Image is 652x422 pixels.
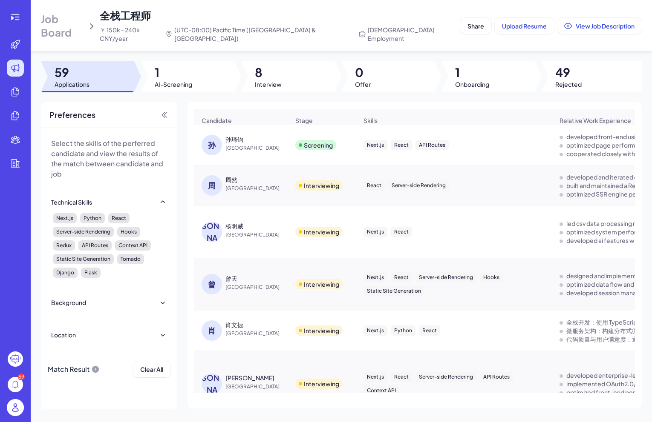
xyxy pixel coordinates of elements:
div: [PERSON_NAME] [202,222,222,242]
div: Next.js [364,140,387,150]
div: 孙 [202,135,222,155]
div: React [391,227,412,237]
div: 69 [18,374,25,380]
div: Background [51,298,86,307]
div: Context API [364,385,399,396]
div: Interviewing [304,379,339,388]
div: Server-side Rendering [415,272,476,282]
div: Server-side Rendering [53,227,114,237]
div: Python [80,213,105,223]
span: 1 [155,65,192,80]
span: Onboarding [455,80,489,88]
span: Rejected [555,80,582,88]
div: 曾 [202,274,222,294]
button: Share [460,18,491,34]
span: [GEOGRAPHIC_DATA] [225,283,289,291]
span: Offer [355,80,371,88]
span: Interview [255,80,282,88]
span: Relative Work Experience [560,116,631,125]
div: Interviewing [304,181,339,190]
span: 全栈工程师 [100,9,151,22]
span: Applications [55,80,89,88]
button: Upload Resume [495,18,554,34]
div: Screening [304,141,333,149]
span: [GEOGRAPHIC_DATA] [225,329,289,338]
span: Stage [295,116,313,125]
span: [GEOGRAPHIC_DATA] [225,231,289,239]
button: Clear All [133,361,170,377]
div: React [391,140,412,150]
div: Tornado [117,254,144,264]
div: API Routes [480,372,513,382]
div: API Routes [415,140,449,150]
div: Interviewing [304,280,339,288]
p: Select the skills of the perferred candidate and view the results of the match between candidate ... [51,138,167,179]
div: Match Result [48,361,100,377]
div: Interviewing [304,228,339,236]
span: 49 [555,65,582,80]
span: Preferences [49,109,95,121]
span: Share [467,22,484,30]
span: Job Board [41,12,84,39]
div: Next.js [364,227,387,237]
div: Django [53,268,78,278]
div: Hooks [480,272,503,282]
div: Server-side Rendering [415,372,476,382]
div: API Routes [78,240,112,251]
div: Python [391,325,415,336]
div: 周 [202,175,222,196]
div: Next.js [364,325,387,336]
div: [PERSON_NAME] [202,374,222,394]
div: 李炯 [225,374,274,382]
div: 杨明威 [225,222,243,230]
div: 曾天 [225,274,237,282]
span: 8 [255,65,282,80]
span: (UTC-08:00) Pacific Time ([GEOGRAPHIC_DATA] & [GEOGRAPHIC_DATA]) [174,26,352,43]
div: 肖文捷 [225,320,243,329]
div: 周然 [225,175,237,184]
span: [GEOGRAPHIC_DATA] [225,144,289,152]
span: 1 [455,65,489,80]
span: 0 [355,65,371,80]
span: Skills [364,116,378,125]
span: 59 [55,65,89,80]
div: Next.js [364,272,387,282]
span: Clear All [140,365,163,373]
div: Server-side Rendering [388,180,449,191]
div: Location [51,331,76,339]
div: React [391,372,412,382]
div: 肖 [202,320,222,341]
span: Candidate [202,116,232,125]
div: Redux [53,240,75,251]
span: [DEMOGRAPHIC_DATA] Employment [368,26,457,43]
div: Technical Skills [51,198,92,206]
div: React [108,213,130,223]
span: [GEOGRAPHIC_DATA] [225,382,289,391]
div: 孙琦钧 [225,135,243,143]
div: Context API [115,240,151,251]
div: Flask [81,268,101,278]
div: Static Site Generation [364,286,424,296]
span: Upload Resume [502,22,547,30]
img: user_logo.png [7,399,24,416]
div: Next.js [364,372,387,382]
button: View Job Description [557,18,642,34]
span: View Job Description [576,22,635,30]
div: Static Site Generation [53,254,114,264]
div: React [364,180,385,191]
div: React [391,272,412,282]
span: ￥ 150k - 240k CNY/year [100,26,159,43]
span: [GEOGRAPHIC_DATA] [225,184,289,193]
div: React [419,325,440,336]
div: Hooks [117,227,140,237]
span: AI-Screening [155,80,192,88]
div: Next.js [53,213,77,223]
div: Interviewing [304,326,339,335]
